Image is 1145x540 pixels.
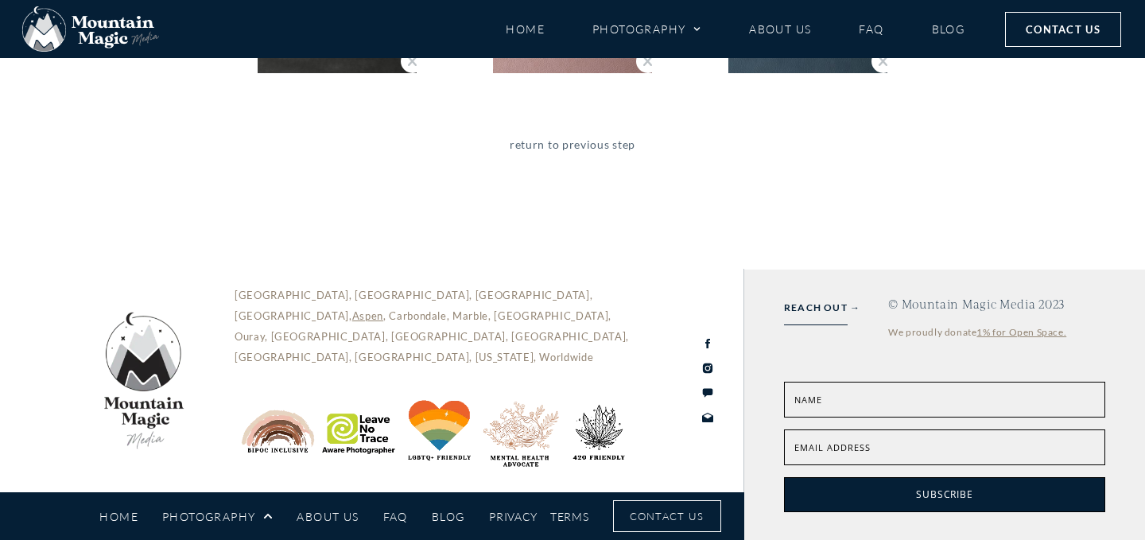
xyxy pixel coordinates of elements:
[297,503,359,530] a: About Us
[794,394,801,406] span: N
[888,297,1105,311] h4: © Mountain Magic Media 2023
[592,15,701,43] a: Photography
[99,503,138,530] a: Home
[383,503,408,530] a: FAQ
[510,135,635,177] a: return to previous step
[613,500,721,532] a: Contact Us
[550,507,589,526] a: Terms
[800,441,871,453] span: mail address
[932,15,965,43] a: Blog
[916,488,972,501] span: Subscribe
[1005,12,1121,47] a: Contact Us
[976,326,1066,338] a: 1% for Open Space.
[235,285,643,367] p: [GEOGRAPHIC_DATA], [GEOGRAPHIC_DATA], [GEOGRAPHIC_DATA], [GEOGRAPHIC_DATA], , Carbondale, Marble,...
[784,299,860,317] a: REACH OUT →
[1026,21,1100,38] span: Contact Us
[749,15,811,43] a: About Us
[506,15,545,43] a: Home
[888,323,1105,342] div: We proudly donate
[801,394,822,406] span: ame
[506,15,965,43] nav: Menu
[162,503,273,530] a: Photography
[784,477,1105,513] button: Subscribe
[859,15,883,43] a: FAQ
[22,6,159,52] img: Mountain Magic Media photography logo Crested Butte Photographer
[630,507,704,525] span: Contact Us
[432,503,465,530] a: Blog
[352,309,383,322] a: Aspen
[489,507,538,526] a: Privacy
[99,503,465,530] nav: Menu
[794,441,800,453] span: E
